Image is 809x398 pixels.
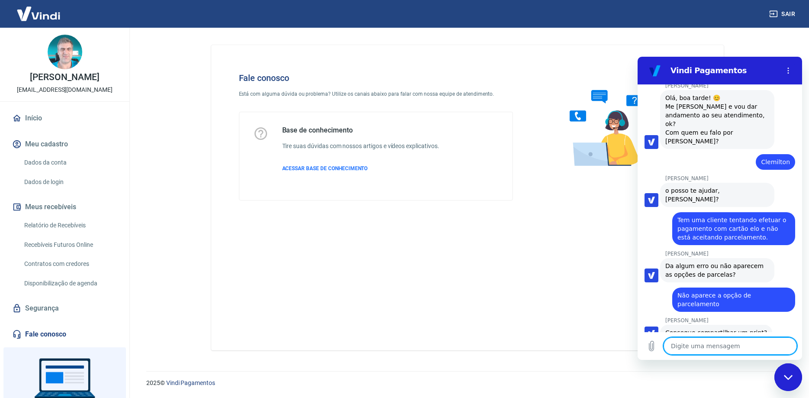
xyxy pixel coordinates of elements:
[282,165,368,171] span: ACESSAR BASE DE CONHECIMENTO
[10,325,119,344] a: Fale conosco
[10,299,119,318] a: Segurança
[10,197,119,217] button: Meus recebíveis
[638,57,802,360] iframe: Janela de mensagens
[774,363,802,391] iframe: Botão para abrir a janela de mensagens, conversa em andamento
[21,236,119,254] a: Recebíveis Futuros Online
[767,6,799,22] button: Sair
[30,73,99,82] p: [PERSON_NAME]
[239,90,513,98] p: Está com alguma dúvida ou problema? Utilize os canais abaixo para falar com nossa equipe de atend...
[282,126,439,135] h5: Base de conhecimento
[21,173,119,191] a: Dados de login
[21,154,119,171] a: Dados da conta
[21,275,119,292] a: Disponibilização de agenda
[48,35,82,69] img: 7bf93694-3fd1-4e6c-923b-4bb830227548.jpg
[17,85,113,94] p: [EMAIL_ADDRESS][DOMAIN_NAME]
[10,0,67,27] img: Vindi
[282,142,439,151] h6: Tire suas dúvidas com nossos artigos e vídeos explicativos.
[552,59,684,175] img: Fale conosco
[10,109,119,128] a: Início
[166,379,215,386] a: Vindi Pagamentos
[146,379,788,388] p: 2025 ©
[282,165,439,172] a: ACESSAR BASE DE CONHECIMENTO
[10,135,119,154] button: Meu cadastro
[21,255,119,273] a: Contratos com credores
[21,217,119,234] a: Relatório de Recebíveis
[239,73,513,83] h4: Fale conosco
